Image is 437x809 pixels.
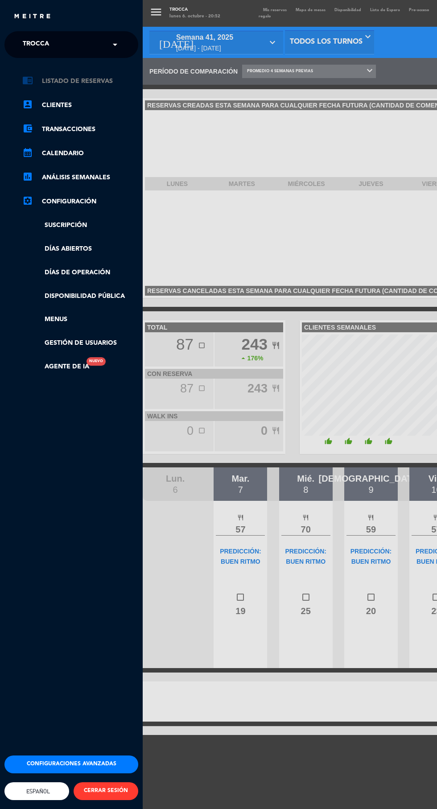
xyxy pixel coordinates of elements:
a: Suscripción [22,220,138,231]
a: account_balance_walletTransacciones [22,124,138,135]
div: Nuevo [87,357,106,366]
a: Días de Operación [22,268,138,278]
a: Días abiertos [22,244,138,254]
i: calendar_month [22,147,33,158]
a: Menus [22,314,138,325]
a: Agente de IANuevo [22,362,89,372]
i: assessment [22,171,33,182]
i: account_box [22,99,33,110]
i: chrome_reader_mode [22,75,33,86]
i: account_balance_wallet [22,123,33,134]
span: Trocca [23,35,49,54]
button: Configuraciones avanzadas [4,755,138,773]
span: Español [24,788,50,795]
button: CERRAR SESIÓN [74,782,138,800]
a: Configuración [22,196,138,207]
a: account_boxClientes [22,100,138,111]
a: Disponibilidad pública [22,291,138,301]
i: settings_applications [22,195,33,206]
a: Gestión de usuarios [22,338,138,348]
img: MEITRE [13,13,51,20]
a: assessmentANÁLISIS SEMANALES [22,172,138,183]
a: chrome_reader_modeListado de Reservas [22,76,138,87]
a: calendar_monthCalendario [22,148,138,159]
